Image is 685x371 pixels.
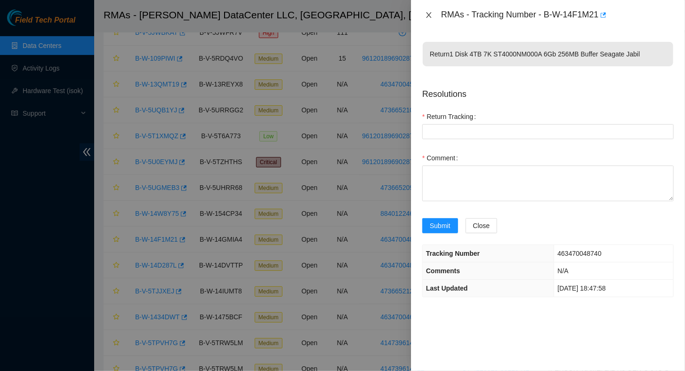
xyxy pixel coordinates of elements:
[557,250,601,257] span: 463470048740
[557,267,568,275] span: N/A
[422,166,674,201] textarea: Comment
[426,267,460,275] span: Comments
[425,11,433,19] span: close
[422,80,674,101] p: Resolutions
[426,284,468,292] span: Last Updated
[423,42,673,66] p: Return 1 Disk 4TB 7K ST4000NM000A 6Gb 256MB Buffer Seagate Jabil
[466,218,498,233] button: Close
[473,221,490,231] span: Close
[422,109,480,124] label: Return Tracking
[441,8,674,23] div: RMAs - Tracking Number - B-W-14F1M21
[422,218,458,233] button: Submit
[557,284,605,292] span: [DATE] 18:47:58
[426,250,480,257] span: Tracking Number
[430,221,451,231] span: Submit
[422,11,435,20] button: Close
[422,124,674,139] input: Return Tracking
[422,150,462,166] label: Comment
